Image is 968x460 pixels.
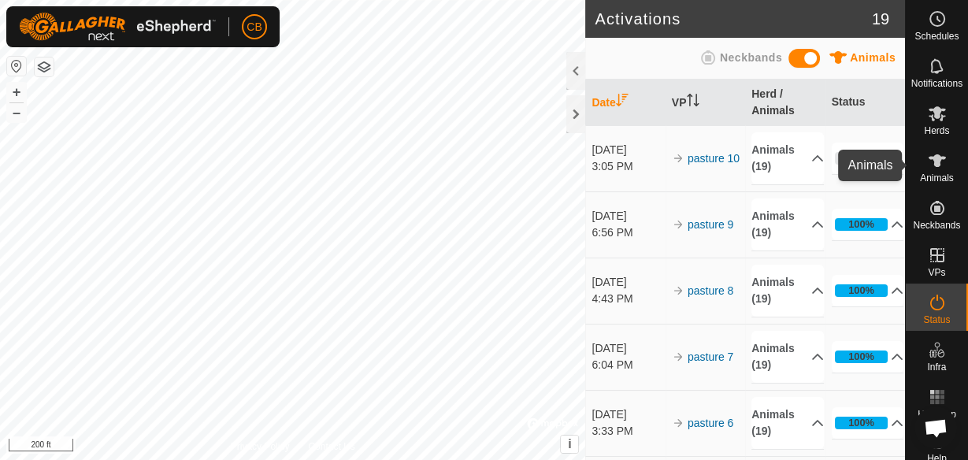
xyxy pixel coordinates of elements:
[308,440,354,454] a: Contact Us
[672,351,684,363] img: arrow
[592,406,664,423] div: [DATE]
[751,265,824,317] p-accordion-header: Animals (19)
[592,291,664,307] div: 4:43 PM
[927,362,946,372] span: Infra
[19,13,216,41] img: Gallagher Logo
[592,423,664,440] div: 3:33 PM
[914,32,959,41] span: Schedules
[688,218,733,231] a: pasture 9
[832,341,904,373] p-accordion-header: 100%
[751,397,824,449] p-accordion-header: Animals (19)
[848,349,874,364] div: 100%
[7,83,26,102] button: +
[35,57,54,76] button: Map Layers
[848,283,874,298] div: 100%
[688,284,733,297] a: pasture 8
[561,436,578,453] button: i
[920,173,954,183] span: Animals
[911,79,962,88] span: Notifications
[585,80,665,126] th: Date
[672,284,684,297] img: arrow
[687,96,699,109] p-sorticon: Activate to sort
[592,274,664,291] div: [DATE]
[872,7,889,31] span: 19
[592,208,664,224] div: [DATE]
[835,417,888,429] div: 100%
[688,152,740,165] a: pasture 10
[568,437,571,451] span: i
[923,315,950,325] span: Status
[616,96,629,109] p-sorticon: Activate to sort
[924,126,949,135] span: Herds
[751,132,824,184] p-accordion-header: Animals (19)
[835,351,888,363] div: 100%
[832,209,904,240] p-accordion-header: 100%
[835,284,888,297] div: 100%
[592,142,664,158] div: [DATE]
[688,417,733,429] a: pasture 6
[247,19,261,35] span: CB
[835,218,888,231] div: 100%
[918,410,956,419] span: Heatmap
[592,340,664,357] div: [DATE]
[832,143,904,174] p-accordion-header: 0%
[592,224,664,241] div: 6:56 PM
[751,198,824,250] p-accordion-header: Animals (19)
[832,407,904,439] p-accordion-header: 100%
[231,440,290,454] a: Privacy Policy
[720,51,782,64] span: Neckbands
[7,57,26,76] button: Reset Map
[666,80,745,126] th: VP
[832,275,904,306] p-accordion-header: 100%
[848,415,874,430] div: 100%
[745,80,825,126] th: Herd / Animals
[914,406,957,449] a: Open chat
[688,351,733,363] a: pasture 7
[595,9,871,28] h2: Activations
[850,51,896,64] span: Animals
[825,80,905,126] th: Status
[835,152,888,165] div: 0%
[913,221,960,230] span: Neckbands
[672,152,684,165] img: arrow
[751,331,824,383] p-accordion-header: Animals (19)
[592,158,664,175] div: 3:05 PM
[928,268,945,277] span: VPs
[848,217,874,232] div: 100%
[672,218,684,231] img: arrow
[672,417,684,429] img: arrow
[592,357,664,373] div: 6:04 PM
[7,103,26,122] button: –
